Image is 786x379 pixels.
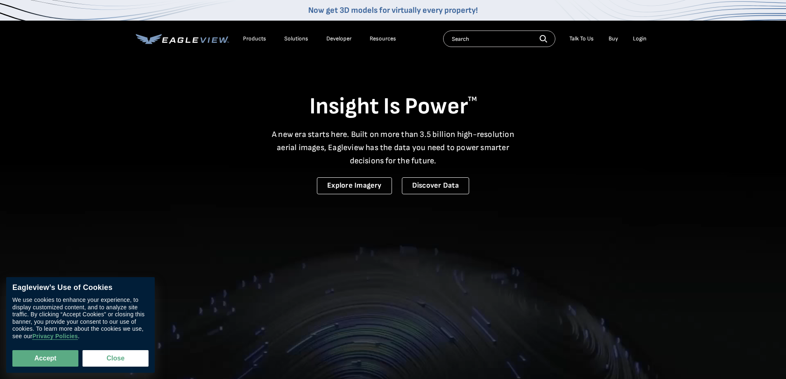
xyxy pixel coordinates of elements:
[443,31,555,47] input: Search
[12,283,149,292] div: Eagleview’s Use of Cookies
[32,333,78,340] a: Privacy Policies
[609,35,618,42] a: Buy
[317,177,392,194] a: Explore Imagery
[402,177,469,194] a: Discover Data
[284,35,308,42] div: Solutions
[633,35,647,42] div: Login
[83,350,149,367] button: Close
[136,92,651,121] h1: Insight Is Power
[12,350,78,367] button: Accept
[326,35,352,42] a: Developer
[468,95,477,103] sup: TM
[243,35,266,42] div: Products
[12,297,149,340] div: We use cookies to enhance your experience, to display customized content, and to analyze site tra...
[267,128,519,167] p: A new era starts here. Built on more than 3.5 billion high-resolution aerial images, Eagleview ha...
[308,5,478,15] a: Now get 3D models for virtually every property!
[370,35,396,42] div: Resources
[569,35,594,42] div: Talk To Us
